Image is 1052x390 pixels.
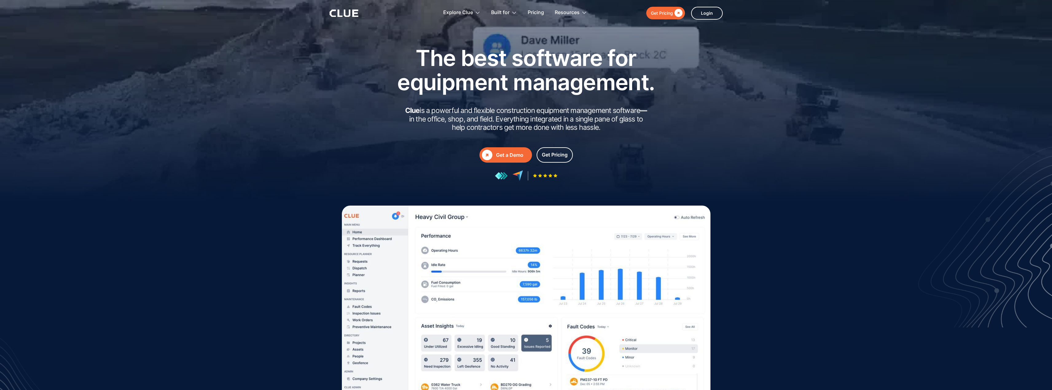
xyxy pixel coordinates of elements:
div: Get Pricing [542,151,568,159]
a: Login [691,7,723,20]
img: reviews at getapp [495,172,508,180]
a: Pricing [528,3,544,22]
div:  [482,150,492,160]
h1: The best software for equipment management. [388,46,664,94]
strong: — [640,106,647,115]
div: Built for [491,3,510,22]
a: Get Pricing [646,7,685,19]
img: Five-star rating icon [533,174,557,178]
div: Get a Demo [496,151,530,159]
h2: is a powerful and flexible construction equipment management software in the office, shop, and fi... [403,106,649,132]
div: Resources [555,3,580,22]
a: Get a Demo [479,147,532,163]
strong: Clue [405,106,420,115]
a: Get Pricing [537,147,573,163]
div: Get Pricing [651,9,673,17]
img: Design for fleet management software [916,145,1052,327]
img: reviews at capterra [512,170,523,181]
div:  [673,9,682,17]
div: Explore Clue [443,3,473,22]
